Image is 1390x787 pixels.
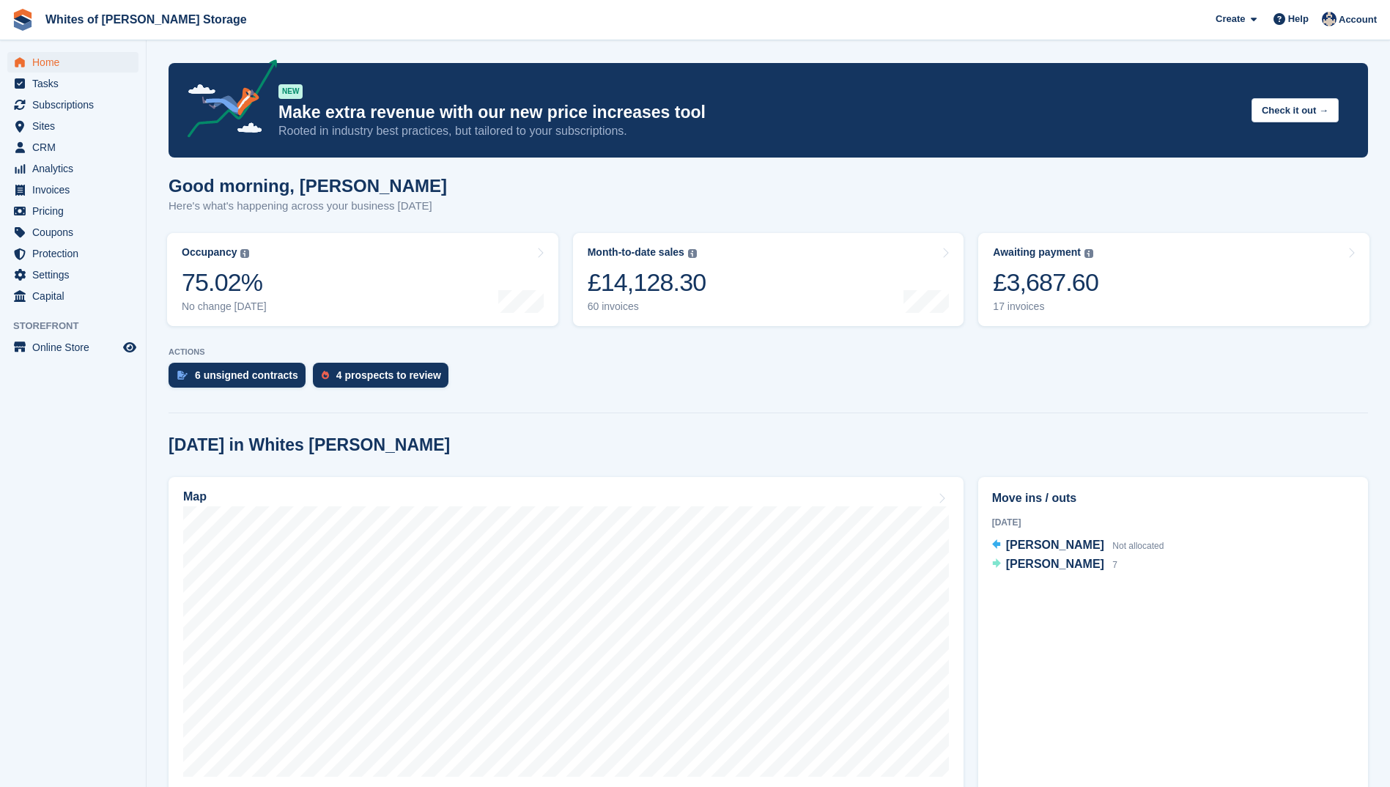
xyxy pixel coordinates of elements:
span: Analytics [32,158,120,179]
span: Not allocated [1112,541,1164,551]
a: menu [7,201,138,221]
span: Account [1339,12,1377,27]
span: Capital [32,286,120,306]
a: [PERSON_NAME] 7 [992,555,1117,574]
span: Pricing [32,201,120,221]
span: Online Store [32,337,120,358]
span: Storefront [13,319,146,333]
div: Month-to-date sales [588,246,684,259]
a: Whites of [PERSON_NAME] Storage [40,7,253,32]
img: prospect-51fa495bee0391a8d652442698ab0144808aea92771e9ea1ae160a38d050c398.svg [322,371,329,380]
p: Here's what's happening across your business [DATE] [169,198,447,215]
a: menu [7,337,138,358]
img: stora-icon-8386f47178a22dfd0bd8f6a31ec36ba5ce8667c1dd55bd0f319d3a0aa187defe.svg [12,9,34,31]
img: icon-info-grey-7440780725fd019a000dd9b08b2336e03edf1995a4989e88bcd33f0948082b44.svg [1084,249,1093,258]
a: menu [7,158,138,179]
a: menu [7,137,138,158]
img: icon-info-grey-7440780725fd019a000dd9b08b2336e03edf1995a4989e88bcd33f0948082b44.svg [688,249,697,258]
p: ACTIONS [169,347,1368,357]
p: Make extra revenue with our new price increases tool [278,102,1240,123]
span: [PERSON_NAME] [1006,558,1104,570]
a: menu [7,116,138,136]
a: Preview store [121,339,138,356]
div: 4 prospects to review [336,369,441,381]
a: menu [7,243,138,264]
div: 60 invoices [588,300,706,313]
span: Invoices [32,180,120,200]
a: menu [7,180,138,200]
a: Month-to-date sales £14,128.30 60 invoices [573,233,964,326]
div: No change [DATE] [182,300,267,313]
a: 4 prospects to review [313,363,456,395]
span: Home [32,52,120,73]
div: 75.02% [182,267,267,298]
span: Coupons [32,222,120,243]
a: Awaiting payment £3,687.60 17 invoices [978,233,1369,326]
span: [PERSON_NAME] [1006,539,1104,551]
p: Rooted in industry best practices, but tailored to your subscriptions. [278,123,1240,139]
img: icon-info-grey-7440780725fd019a000dd9b08b2336e03edf1995a4989e88bcd33f0948082b44.svg [240,249,249,258]
div: £3,687.60 [993,267,1098,298]
span: CRM [32,137,120,158]
span: Settings [32,265,120,285]
button: Check it out → [1252,98,1339,122]
div: 17 invoices [993,300,1098,313]
h2: Move ins / outs [992,489,1354,507]
a: [PERSON_NAME] Not allocated [992,536,1164,555]
div: £14,128.30 [588,267,706,298]
div: Awaiting payment [993,246,1081,259]
span: Subscriptions [32,95,120,115]
h1: Good morning, [PERSON_NAME] [169,176,447,196]
span: Protection [32,243,120,264]
span: 7 [1112,560,1117,570]
a: Occupancy 75.02% No change [DATE] [167,233,558,326]
img: price-adjustments-announcement-icon-8257ccfd72463d97f412b2fc003d46551f7dbcb40ab6d574587a9cd5c0d94... [175,59,278,143]
span: Sites [32,116,120,136]
span: Create [1216,12,1245,26]
a: 6 unsigned contracts [169,363,313,395]
h2: Map [183,490,207,503]
a: menu [7,222,138,243]
div: Occupancy [182,246,237,259]
a: menu [7,95,138,115]
h2: [DATE] in Whites [PERSON_NAME] [169,435,450,455]
div: 6 unsigned contracts [195,369,298,381]
img: Wendy [1322,12,1337,26]
a: menu [7,286,138,306]
img: contract_signature_icon-13c848040528278c33f63329250d36e43548de30e8caae1d1a13099fd9432cc5.svg [177,371,188,380]
span: Tasks [32,73,120,94]
div: [DATE] [992,516,1354,529]
a: menu [7,73,138,94]
div: NEW [278,84,303,99]
a: menu [7,52,138,73]
a: menu [7,265,138,285]
span: Help [1288,12,1309,26]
